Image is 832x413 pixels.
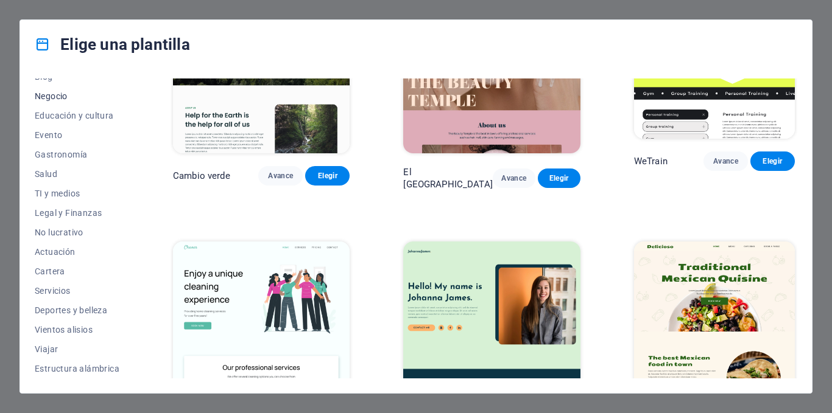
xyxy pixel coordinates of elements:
[173,241,350,404] img: Limpiador
[35,130,62,140] font: Evento
[35,145,119,164] button: Gastronomía
[35,364,119,373] font: Estructura alámbrica
[35,227,83,237] font: No lucrativo
[35,106,119,125] button: Educación y cultura
[35,203,119,223] button: Legal y Finanzas
[549,174,569,182] font: Elegir
[268,172,293,180] font: Avance
[35,247,76,257] font: Actuación
[35,164,119,184] button: Salud
[713,157,738,165] font: Avance
[35,339,119,359] button: Viajar
[35,325,93,335] font: Vientos alisios
[318,172,337,180] font: Elegir
[493,168,535,188] button: Avance
[703,151,748,171] button: Avance
[35,86,119,106] button: Negocio
[35,91,68,101] font: Negocio
[35,184,119,203] button: TI y medios
[60,35,190,54] font: Elige una plantilla
[35,189,80,198] font: TI y medios
[35,262,119,281] button: Cartera
[501,174,526,182] font: Avance
[634,241,795,389] img: Delicioso
[35,242,119,262] button: Actuación
[173,170,230,181] font: Cambio verde
[35,223,119,242] button: No lucrativo
[35,305,107,315] font: Deportes y belleza
[35,266,65,276] font: Cartera
[763,157,782,165] font: Elegir
[35,169,57,179] font: Salud
[35,111,114,120] font: Educación y cultura
[35,281,119,300] button: Servicios
[634,156,668,167] font: WeTrain
[35,286,71,296] font: Servicios
[35,359,119,378] button: Estructura alámbrica
[35,150,87,159] font: Gastronomía
[35,125,119,145] button: Evento
[403,167,492,190] font: El [GEOGRAPHIC_DATA]
[35,208,102,218] font: Legal y Finanzas
[305,166,350,186] button: Elegir
[403,241,580,404] img: Johanna James
[538,168,580,188] button: Elegir
[35,320,119,339] button: Vientos alisios
[35,300,119,320] button: Deportes y belleza
[258,166,303,186] button: Avance
[35,344,58,354] font: Viajar
[750,151,795,171] button: Elegir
